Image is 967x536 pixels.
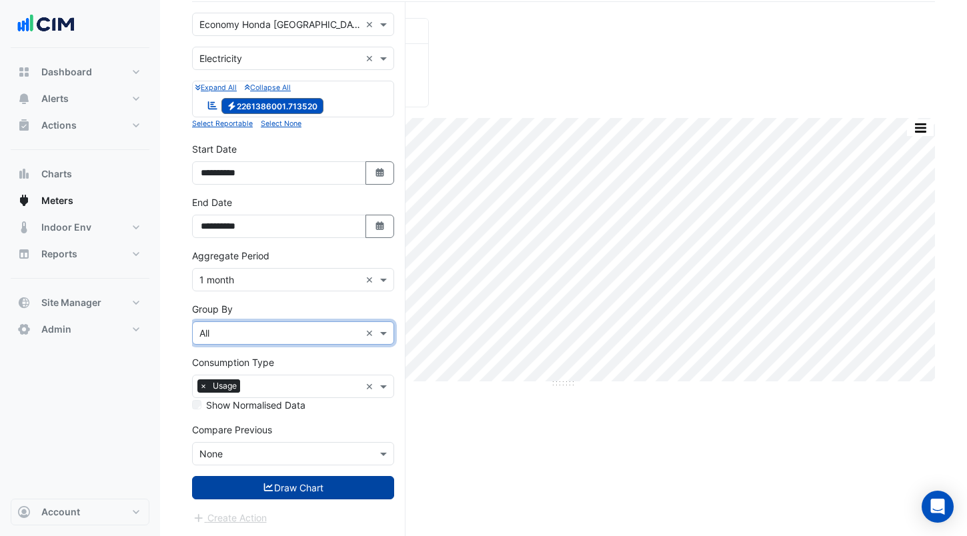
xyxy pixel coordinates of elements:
span: Alerts [41,92,69,105]
span: Dashboard [41,65,92,79]
app-icon: Site Manager [17,296,31,309]
button: Actions [11,112,149,139]
span: Clear [365,379,377,393]
label: Compare Previous [192,423,272,437]
span: Reports [41,247,77,261]
app-escalated-ticket-create-button: Please draw the charts first [192,511,267,523]
label: Consumption Type [192,355,274,369]
span: Clear [365,51,377,65]
button: Charts [11,161,149,187]
button: Admin [11,316,149,343]
span: Clear [365,273,377,287]
app-icon: Dashboard [17,65,31,79]
span: Charts [41,167,72,181]
button: Collapse All [245,81,291,93]
app-icon: Indoor Env [17,221,31,234]
small: Select Reportable [192,119,253,128]
button: More Options [907,119,934,136]
small: Select None [261,119,301,128]
fa-icon: Select Date [374,167,386,179]
span: Clear [365,17,377,31]
button: Select None [261,117,301,129]
span: Site Manager [41,296,101,309]
img: Company Logo [16,11,76,37]
span: Indoor Env [41,221,91,234]
button: Draw Chart [192,476,394,499]
button: Dashboard [11,59,149,85]
fa-icon: Select Date [374,221,386,232]
app-icon: Actions [17,119,31,132]
label: Show Normalised Data [206,398,305,412]
button: Alerts [11,85,149,112]
button: Site Manager [11,289,149,316]
small: Collapse All [245,83,291,92]
button: Select Reportable [192,117,253,129]
label: End Date [192,195,232,209]
button: Account [11,499,149,525]
fa-icon: Reportable [207,99,219,111]
span: Clear [365,326,377,340]
label: Group By [192,302,233,316]
app-icon: Charts [17,167,31,181]
app-icon: Admin [17,323,31,336]
button: Indoor Env [11,214,149,241]
span: Actions [41,119,77,132]
span: Meters [41,194,73,207]
span: × [197,379,209,393]
app-icon: Alerts [17,92,31,105]
div: Open Intercom Messenger [922,491,954,523]
label: Aggregate Period [192,249,269,263]
app-icon: Meters [17,194,31,207]
app-icon: Reports [17,247,31,261]
fa-icon: Electricity [227,101,237,111]
span: 2261386001.713520 [221,98,324,114]
button: Reports [11,241,149,267]
span: Usage [209,379,240,393]
label: Start Date [192,142,237,156]
span: Account [41,505,80,519]
small: Expand All [195,83,237,92]
button: Meters [11,187,149,214]
span: Admin [41,323,71,336]
button: Expand All [195,81,237,93]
